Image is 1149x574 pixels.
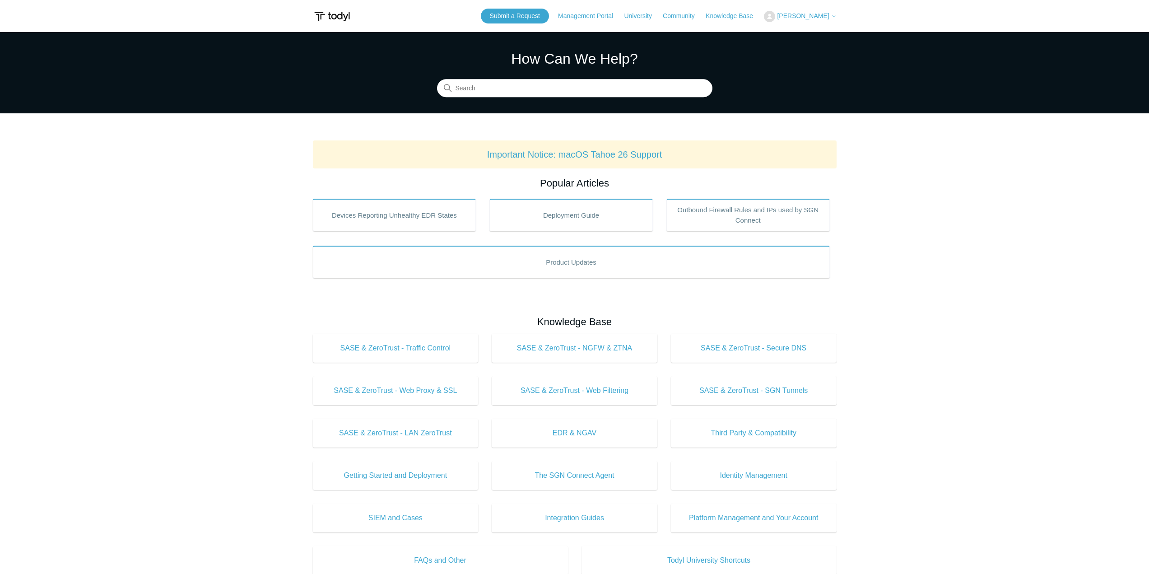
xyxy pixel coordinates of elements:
[492,376,657,405] a: SASE & ZeroTrust - Web Filtering
[313,461,479,490] a: Getting Started and Deployment
[313,419,479,448] a: SASE & ZeroTrust - LAN ZeroTrust
[505,513,644,523] span: Integration Guides
[505,343,644,354] span: SASE & ZeroTrust - NGFW & ZTNA
[671,419,837,448] a: Third Party & Compatibility
[684,428,823,439] span: Third Party & Compatibility
[684,343,823,354] span: SASE & ZeroTrust - Secure DNS
[326,470,465,481] span: Getting Started and Deployment
[777,12,829,19] span: [PERSON_NAME]
[671,461,837,490] a: Identity Management
[481,9,549,23] a: Submit a Request
[437,79,712,98] input: Search
[671,504,837,532] a: Platform Management and Your Account
[671,376,837,405] a: SASE & ZeroTrust - SGN Tunnels
[706,11,762,21] a: Knowledge Base
[492,461,657,490] a: The SGN Connect Agent
[313,334,479,363] a: SASE & ZeroTrust - Traffic Control
[326,555,554,566] span: FAQs and Other
[437,48,712,70] h1: How Can We Help?
[313,504,479,532] a: SIEM and Cases
[684,470,823,481] span: Identity Management
[666,199,830,231] a: Outbound Firewall Rules and IPs used by SGN Connect
[764,11,836,22] button: [PERSON_NAME]
[595,555,823,566] span: Todyl University Shortcuts
[489,199,653,231] a: Deployment Guide
[505,470,644,481] span: The SGN Connect Agent
[313,314,837,329] h2: Knowledge Base
[487,149,662,159] a: Important Notice: macOS Tahoe 26 Support
[313,199,476,231] a: Devices Reporting Unhealthy EDR States
[492,334,657,363] a: SASE & ZeroTrust - NGFW & ZTNA
[492,504,657,532] a: Integration Guides
[313,8,351,25] img: Todyl Support Center Help Center home page
[313,246,830,278] a: Product Updates
[671,334,837,363] a: SASE & ZeroTrust - Secure DNS
[558,11,622,21] a: Management Portal
[313,376,479,405] a: SASE & ZeroTrust - Web Proxy & SSL
[326,385,465,396] span: SASE & ZeroTrust - Web Proxy & SSL
[326,513,465,523] span: SIEM and Cases
[326,343,465,354] span: SASE & ZeroTrust - Traffic Control
[624,11,661,21] a: University
[663,11,704,21] a: Community
[505,428,644,439] span: EDR & NGAV
[326,428,465,439] span: SASE & ZeroTrust - LAN ZeroTrust
[684,513,823,523] span: Platform Management and Your Account
[684,385,823,396] span: SASE & ZeroTrust - SGN Tunnels
[505,385,644,396] span: SASE & ZeroTrust - Web Filtering
[492,419,657,448] a: EDR & NGAV
[313,176,837,191] h2: Popular Articles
